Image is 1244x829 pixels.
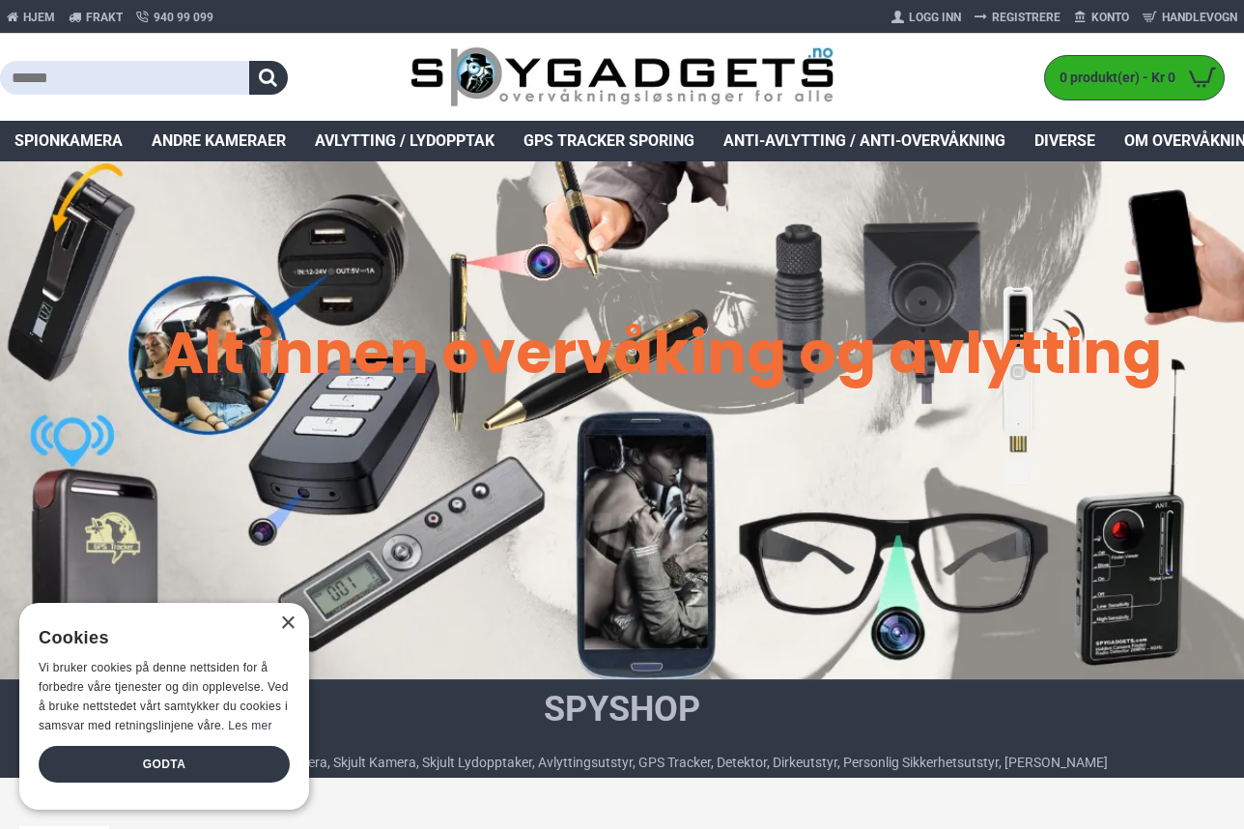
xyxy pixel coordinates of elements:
[1136,2,1244,33] a: Handlevogn
[39,617,277,659] div: Cookies
[1162,9,1237,26] span: Handlevogn
[300,121,509,161] a: Avlytting / Lydopptak
[523,129,694,153] span: GPS Tracker Sporing
[39,661,289,731] span: Vi bruker cookies på denne nettsiden for å forbedre våre tjenester og din opplevelse. Ved å bruke...
[154,9,213,26] span: 940 99 099
[1045,56,1224,100] a: 0 produkt(er) - Kr 0
[992,9,1060,26] span: Registrere
[885,2,968,33] a: Logg Inn
[968,2,1067,33] a: Registrere
[23,9,55,26] span: Hjem
[410,46,834,107] img: SpyGadgets.no
[723,129,1005,153] span: Anti-avlytting / Anti-overvåkning
[152,129,286,153] span: Andre kameraer
[1091,9,1129,26] span: Konto
[86,9,123,26] span: Frakt
[14,129,123,153] span: Spionkamera
[137,121,300,161] a: Andre kameraer
[136,685,1108,733] h1: SpyShop
[1067,2,1136,33] a: Konto
[1020,121,1110,161] a: Diverse
[39,746,290,783] div: Godta
[1045,68,1180,88] span: 0 produkt(er) - Kr 0
[315,129,495,153] span: Avlytting / Lydopptak
[709,121,1020,161] a: Anti-avlytting / Anti-overvåkning
[280,616,295,631] div: Close
[136,753,1108,773] div: Produktsortiment: Spionkamera, Skjult Kamera, Skjult Lydopptaker, Avlyttingsutstyr, GPS Tracker, ...
[909,9,961,26] span: Logg Inn
[228,719,271,732] a: Les mer, opens a new window
[509,121,709,161] a: GPS Tracker Sporing
[1034,129,1095,153] span: Diverse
